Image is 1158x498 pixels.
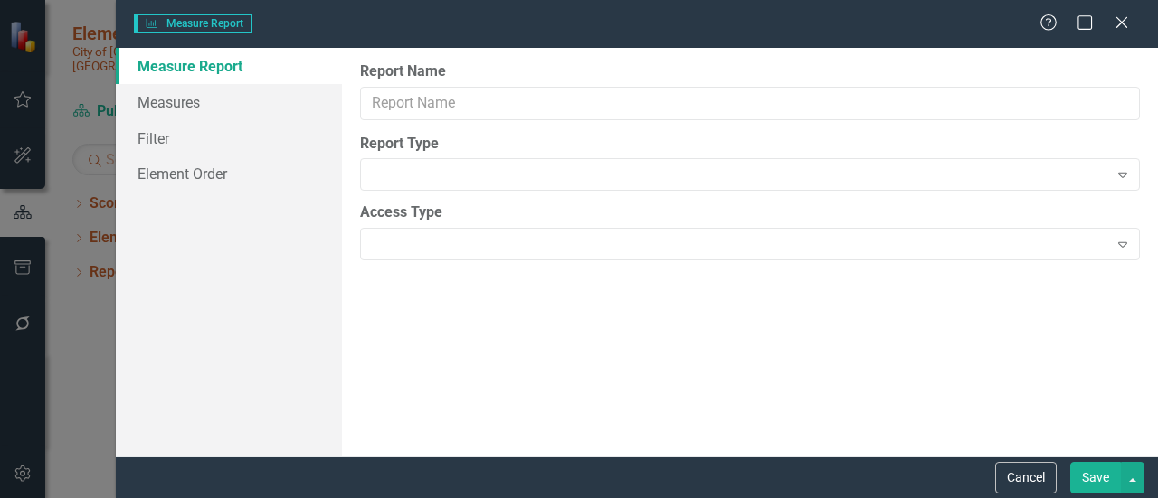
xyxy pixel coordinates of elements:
[360,202,1140,223] label: Access Type
[116,48,342,84] a: Measure Report
[360,61,1140,82] label: Report Name
[1070,462,1121,493] button: Save
[360,134,1140,155] label: Report Type
[360,87,1140,120] input: Report Name
[116,155,342,192] a: Element Order
[995,462,1057,493] button: Cancel
[116,84,342,120] a: Measures
[116,120,342,156] a: Filter
[134,14,252,33] span: Measure Report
